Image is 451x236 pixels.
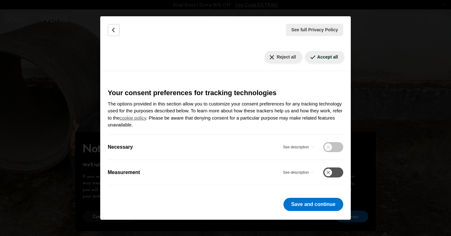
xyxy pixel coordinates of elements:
[283,142,316,152] button: Necessary - See description
[108,143,133,151] label: Necessary
[286,24,343,36] button: See full Privacy Policy
[264,51,302,63] button: Reject all
[108,24,120,36] button: Back
[283,198,343,211] button: Save and continue
[291,27,338,33] span: See full Privacy Policy
[283,167,316,177] button: Measurement - See description
[108,169,140,176] label: Measurement
[108,100,343,129] p: The options provided in this section allow you to customize your consent preferences for any trac...
[108,88,343,98] h3: Your consent preferences for tracking technologies
[305,51,345,63] button: Accept all
[120,115,146,121] a: cookie policy - link opens in a new tab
